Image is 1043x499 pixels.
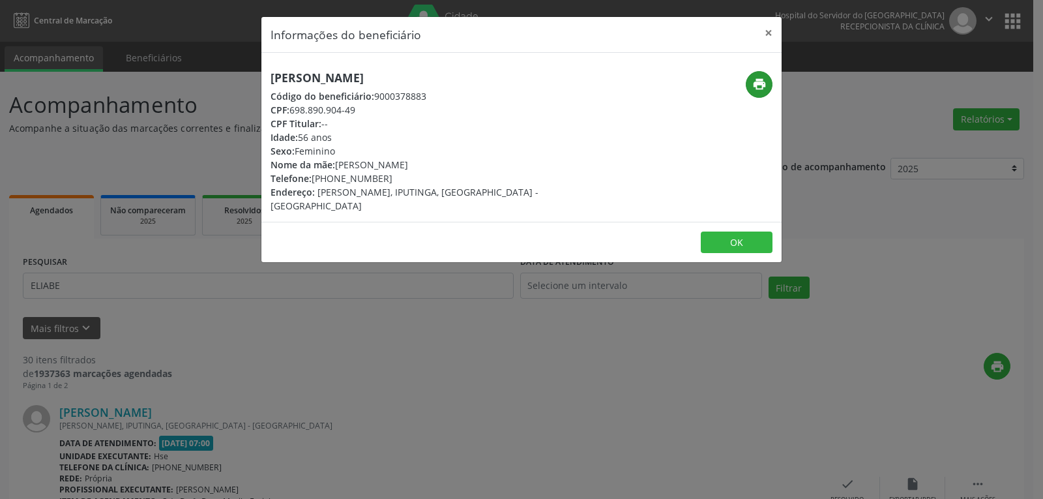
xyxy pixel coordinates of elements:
span: Idade: [271,131,298,144]
button: OK [701,232,772,254]
span: Sexo: [271,145,295,157]
h5: Informações do beneficiário [271,26,421,43]
div: -- [271,117,599,130]
span: Endereço: [271,186,315,198]
span: Telefone: [271,172,312,185]
span: CPF: [271,104,289,116]
span: CPF Titular: [271,117,321,130]
div: [PHONE_NUMBER] [271,172,599,185]
div: 698.890.904-49 [271,103,599,117]
span: Nome da mãe: [271,159,335,171]
div: [PERSON_NAME] [271,158,599,172]
span: [PERSON_NAME], IPUTINGA, [GEOGRAPHIC_DATA] - [GEOGRAPHIC_DATA] [271,186,538,212]
div: 56 anos [271,130,599,144]
h5: [PERSON_NAME] [271,71,599,85]
i: print [752,77,767,91]
div: 9000378883 [271,89,599,103]
button: print [746,71,772,98]
button: Close [756,17,782,49]
div: Feminino [271,144,599,158]
span: Código do beneficiário: [271,90,374,102]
